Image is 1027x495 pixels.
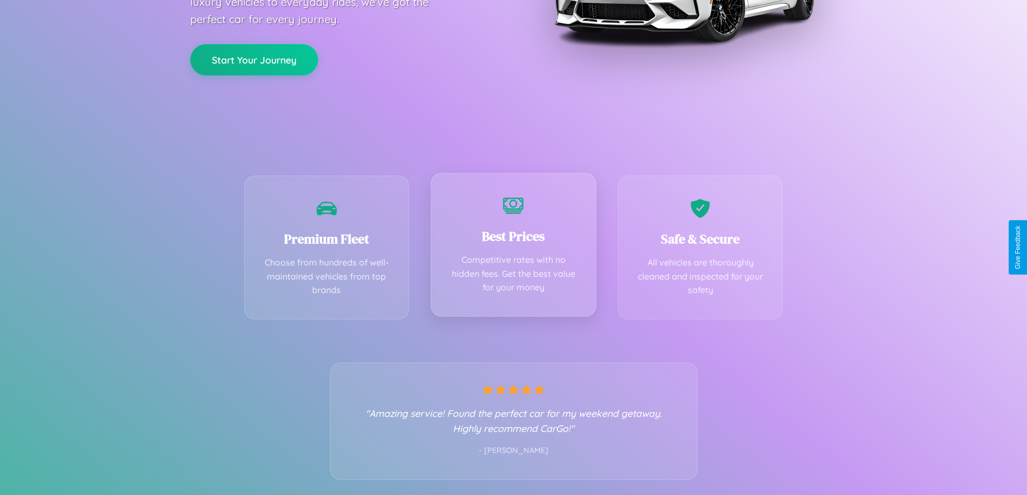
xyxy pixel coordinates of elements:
p: Competitive rates with no hidden fees. Get the best value for your money [447,253,580,295]
div: Give Feedback [1014,226,1022,269]
p: Choose from hundreds of well-maintained vehicles from top brands [261,256,393,297]
p: "Amazing service! Found the perfect car for my weekend getaway. Highly recommend CarGo!" [352,406,676,436]
button: Start Your Journey [190,44,318,75]
h3: Best Prices [447,227,580,245]
p: - [PERSON_NAME] [352,444,676,458]
h3: Premium Fleet [261,230,393,248]
p: All vehicles are thoroughly cleaned and inspected for your safety [635,256,767,297]
h3: Safe & Secure [635,230,767,248]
